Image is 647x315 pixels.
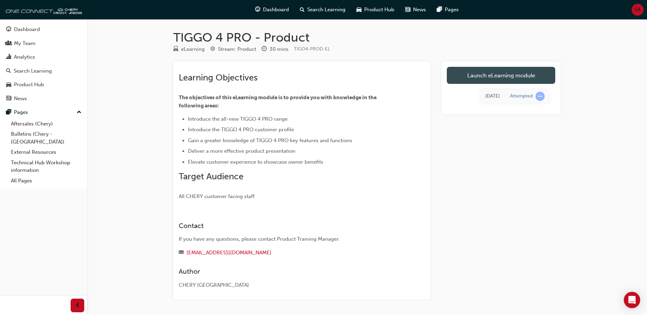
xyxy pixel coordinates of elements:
div: Open Intercom Messenger [624,292,640,308]
div: Attempted [510,93,533,100]
div: News [14,95,27,103]
a: news-iconNews [400,3,431,17]
span: pages-icon [437,5,442,14]
a: pages-iconPages [431,3,464,17]
span: search-icon [6,68,11,74]
a: Dashboard [3,23,84,36]
a: External Resources [8,147,84,157]
span: target-icon [210,46,215,52]
a: Technical Hub Workshop information [8,157,84,176]
span: Product Hub [364,6,394,14]
a: Product Hub [3,78,84,91]
span: news-icon [405,5,410,14]
div: Type [173,45,205,54]
div: 30 mins [269,45,289,53]
a: [EMAIL_ADDRESS][DOMAIN_NAME] [187,250,271,256]
span: car-icon [356,5,362,14]
span: Learning Objectives [179,72,258,83]
span: Dashboard [263,6,289,14]
span: pages-icon [6,109,11,116]
button: DashboardMy TeamAnalyticsSearch LearningProduct HubNews [3,22,84,106]
div: Analytics [14,53,35,61]
span: Pages [445,6,459,14]
span: SA [635,6,641,14]
a: Analytics [3,51,84,63]
span: clock-icon [262,46,267,52]
span: search-icon [300,5,305,14]
span: email-icon [179,250,184,256]
a: car-iconProduct Hub [351,3,400,17]
a: Search Learning [3,65,84,77]
div: Pages [14,108,28,116]
div: Email [179,249,400,257]
span: up-icon [77,108,82,117]
div: Product Hub [14,81,44,89]
h3: Contact [179,222,400,230]
span: learningRecordVerb_ATTEMPT-icon [535,92,545,101]
span: Target Audience [179,171,244,182]
a: Launch eLearning module [447,67,555,84]
a: Bulletins (Chery - [GEOGRAPHIC_DATA]) [8,129,84,147]
span: Search Learning [307,6,345,14]
h1: TIGGO 4 PRO - Product [173,30,561,45]
span: The objectives of this eLearning module is to provide you with knowledge in the following areas: [179,94,378,109]
div: eLearning [181,45,205,53]
img: oneconnect [3,3,82,16]
span: news-icon [6,96,11,102]
a: guage-iconDashboard [250,3,294,17]
div: CHERY [GEOGRAPHIC_DATA] [179,281,400,289]
span: Learning resource code [294,46,330,52]
div: Stream: Product [218,45,256,53]
a: All Pages [8,176,84,186]
span: News [413,6,426,14]
a: Aftersales (Chery) [8,119,84,129]
button: SA [632,4,644,16]
span: guage-icon [255,5,260,14]
span: Introduce the TIGGO 4 PRO customer profile [188,126,294,133]
a: search-iconSearch Learning [294,3,351,17]
span: learningResourceType_ELEARNING-icon [173,46,178,52]
a: News [3,92,84,105]
div: Stream [210,45,256,54]
div: Dashboard [14,26,40,33]
span: people-icon [6,41,11,47]
span: All CHERY customer facing staff [179,193,254,199]
div: Thu Sep 25 2025 11:11:01 GMT+1200 (New Zealand Standard Time) [485,92,500,100]
a: My Team [3,37,84,50]
button: Pages [3,106,84,119]
div: Duration [262,45,289,54]
span: car-icon [6,82,11,88]
span: prev-icon [75,301,80,310]
span: guage-icon [6,27,11,33]
span: Introduce the all-new TIGGO 4 PRO range [188,116,288,122]
div: My Team [14,40,35,47]
span: Gain a greater knowledge of TIGGO 4 PRO key features and functions [188,137,352,144]
div: Search Learning [14,67,52,75]
h3: Author [179,268,400,275]
span: chart-icon [6,54,11,60]
span: Deliver a more effective product presentation [188,148,295,154]
span: Elevate customer experience to showcase owner benefits [188,159,323,165]
div: If you have any questions, please contact Product Training Manager. [179,235,400,243]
